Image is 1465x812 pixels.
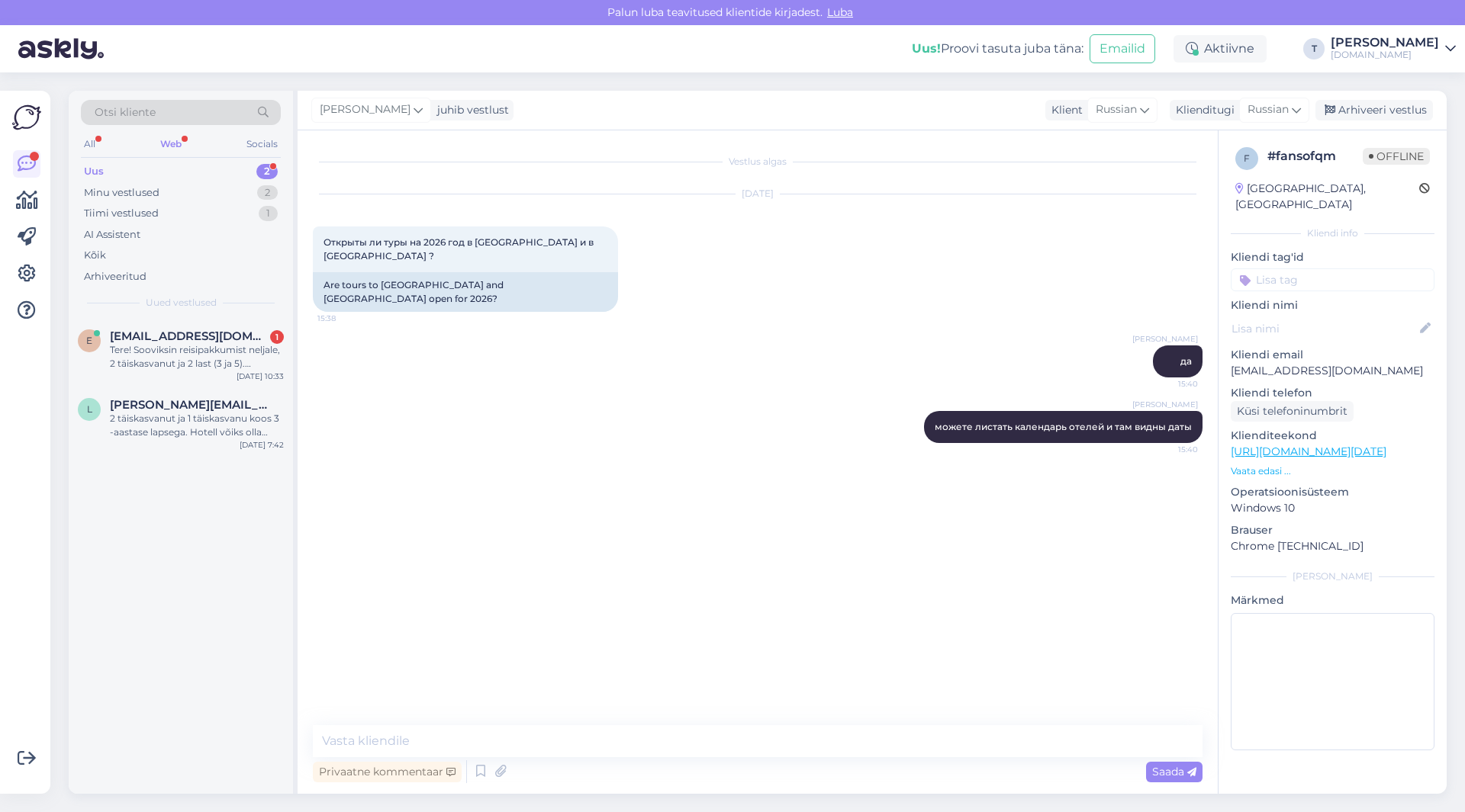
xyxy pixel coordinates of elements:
div: Arhiveeri vestlus [1315,100,1433,120]
div: 1 [259,206,278,221]
div: Are tours to [GEOGRAPHIC_DATA] and [GEOGRAPHIC_DATA] open for 2026? [313,272,618,312]
span: Luba [823,5,858,19]
div: [PERSON_NAME] [1331,37,1439,49]
div: Klienditugi [1170,102,1235,118]
span: Открыты ли туры на 2026 год в [GEOGRAPHIC_DATA] и в [GEOGRAPHIC_DATA] ? [324,236,596,262]
span: Saada [1152,765,1196,778]
span: 15:38 [317,313,375,324]
div: Proovi tasuta juba täna: [912,40,1083,58]
div: Tiimi vestlused [84,206,159,221]
span: Russian [1248,101,1289,118]
div: AI Assistent [84,227,140,242]
p: [EMAIL_ADDRESS][DOMAIN_NAME] [1231,363,1434,379]
input: Lisa tag [1231,268,1434,291]
div: [PERSON_NAME] [1231,570,1434,583]
div: [DATE] [313,187,1203,201]
p: Vaata edasi ... [1231,464,1434,478]
p: Brauser [1231,522,1434,538]
span: можете листать календарь отелей и там видны даты [935,421,1192,432]
a: [URL][DOMAIN_NAME][DATE] [1231,445,1386,458]
span: 15:40 [1141,378,1198,390]
div: Web [157,134,185,154]
a: [PERSON_NAME][DOMAIN_NAME] [1331,37,1456,61]
span: Otsi kliente [95,104,156,120]
p: Windows 10 [1231,500,1434,516]
span: да [1180,355,1192,367]
span: [PERSON_NAME] [1132,399,1198,410]
p: Klienditeekond [1231,428,1434,444]
p: Chrome [TECHNICAL_ID] [1231,538,1434,554]
span: Offline [1363,148,1430,165]
div: [DATE] 7:42 [240,439,284,451]
div: Küsi telefoninumbrit [1231,401,1354,422]
div: 2 täiskasvanut ja 1 täiskasvanu koos 3 -aastase lapsega. Hotell võiks olla mitte lennujaamast väg... [110,412,284,439]
button: Emailid [1090,34,1155,63]
b: Uus! [912,41,941,56]
p: Kliendi nimi [1231,297,1434,313]
p: Kliendi telefon [1231,385,1434,401]
div: Klient [1045,102,1083,118]
div: Kõik [84,248,106,263]
img: Askly Logo [12,103,41,132]
div: Aktiivne [1174,35,1267,63]
span: L [87,403,92,415]
div: juhib vestlust [431,102,509,118]
span: [PERSON_NAME] [1132,333,1198,345]
div: Minu vestlused [84,185,159,201]
p: Kliendi email [1231,347,1434,363]
span: 15:40 [1141,444,1198,455]
div: Vestlus algas [313,155,1203,168]
span: f [1244,152,1250,164]
div: 2 [256,164,278,179]
div: Uus [84,164,104,179]
div: Tere! Sooviksin reisipakkumist neljale, 2 täiskasvanut ja 2 last (3 ja 5). Sooviksin kõik hinnas ... [110,343,284,371]
span: Laura.rahe84@gmail.com [110,398,269,412]
p: Operatsioonisüsteem [1231,484,1434,500]
p: Kliendi tag'id [1231,249,1434,265]
div: [DATE] 10:33 [237,371,284,382]
div: Kliendi info [1231,226,1434,240]
div: T [1303,38,1325,59]
div: Socials [243,134,281,154]
span: emmaurb@hotmail.com [110,329,269,343]
span: Uued vestlused [146,296,217,310]
span: e [86,335,92,346]
div: [DOMAIN_NAME] [1331,49,1439,61]
div: [GEOGRAPHIC_DATA], [GEOGRAPHIC_DATA] [1235,181,1419,213]
div: 2 [257,185,278,201]
div: Arhiveeritud [84,269,146,284]
p: Märkmed [1231,592,1434,608]
div: Privaatne kommentaar [313,762,462,782]
span: [PERSON_NAME] [320,101,411,118]
div: # fansofqm [1267,147,1363,165]
div: 1 [270,330,284,344]
div: All [81,134,98,154]
input: Lisa nimi [1232,320,1417,337]
span: Russian [1096,101,1137,118]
